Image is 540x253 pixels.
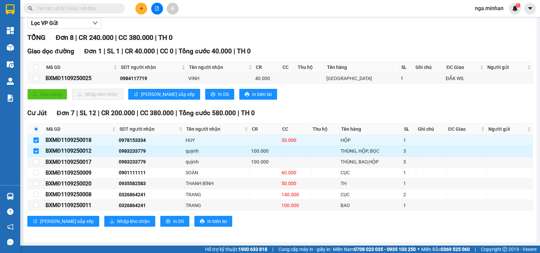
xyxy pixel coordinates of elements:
[134,92,138,97] span: sort-ascending
[186,169,248,176] div: SOÀN
[186,202,248,209] div: TRANG
[175,109,177,117] span: |
[403,136,415,144] div: 1
[75,33,77,42] span: |
[186,125,243,133] span: Tên người nhận
[119,136,183,144] div: 0978153334
[237,47,251,55] span: TH 0
[45,157,118,168] td: BXMĐ1109250017
[107,47,120,55] span: SL 1
[72,89,123,100] button: downloadNhập kho nhận
[446,75,484,82] div: ĐẮK WIL
[251,158,279,166] div: 100.000
[241,109,255,117] span: TH 0
[45,146,118,156] td: BXMĐ1109250012
[469,4,509,12] span: nga.minhan
[141,91,195,98] span: [PERSON_NAME] sắp xếp
[118,146,185,156] td: 0983233779
[341,136,401,144] div: HỘP
[157,47,158,55] span: |
[255,75,279,82] div: 40.000
[46,179,116,188] div: BXMĐ1109250020
[7,193,14,200] img: warehouse-icon
[272,246,273,253] span: |
[7,61,14,68] img: warehouse-icon
[119,147,183,155] div: 0983233779
[245,92,249,97] span: printer
[119,180,183,187] div: 0935582583
[118,200,185,211] td: 0326864241
[119,191,183,198] div: 0326864241
[45,135,118,146] td: BXMĐ1109250018
[281,191,309,198] div: 140.000
[503,247,507,252] span: copyright
[186,147,248,155] div: quỳnh
[92,20,98,26] span: down
[186,191,248,198] div: TRANG
[117,218,150,225] span: Nhập kho nhận
[296,62,325,73] th: Thu hộ
[110,219,114,224] span: download
[341,169,401,176] div: CỤC
[354,247,416,252] strong: 0708 023 035 - 0935 103 250
[340,124,402,135] th: Tên hàng
[280,124,311,135] th: CC
[205,246,267,253] span: Hỗ trợ kỹ thuật:
[155,6,159,11] span: file-add
[158,33,172,42] span: TH 0
[333,246,416,253] span: Miền Nam
[119,125,178,133] span: SĐT người nhận
[403,158,415,166] div: 3
[185,135,250,146] td: HUY
[101,109,135,117] span: CR 200.000
[28,6,33,11] span: search
[118,189,185,200] td: 0326864241
[6,6,39,14] div: Cư Jút
[7,239,13,245] span: message
[46,125,111,133] span: Mã GD
[516,3,520,8] sup: 1
[341,202,401,209] div: BAO
[447,64,479,71] span: ĐC Giao
[403,169,415,176] div: 1
[31,19,58,27] span: Lọc VP Gửi
[167,3,179,15] button: aim
[185,146,250,156] td: quỳnh
[119,73,187,84] td: 0984117719
[40,218,94,225] span: [PERSON_NAME] sắp xếp
[33,219,37,224] span: sort-ascending
[185,189,250,200] td: TRANG
[139,6,144,11] span: plus
[417,248,420,251] span: ⚪️
[403,191,415,198] div: 2
[186,158,248,166] div: quỳnh
[46,136,116,144] div: BXMĐ1109250018
[27,109,47,117] span: Cư Jút
[120,75,186,82] div: 0984117719
[488,125,526,133] span: Người gửi
[7,224,13,230] span: notification
[125,47,155,55] span: CR 40.000
[118,33,153,42] span: CC 380.000
[186,180,248,187] div: THANH BÌNH
[7,27,14,34] img: dashboard-icon
[281,202,309,209] div: 100.000
[119,169,183,176] div: 0901111111
[27,33,46,42] span: TỔNG
[46,158,116,166] div: BXMĐ1109250017
[186,136,248,144] div: HUY
[44,38,112,48] div: 0967712703
[76,109,78,117] span: |
[402,124,416,135] th: SL
[45,73,119,84] td: BXMĐ1109250025
[45,168,118,178] td: BXMĐ1109250009
[475,246,476,253] span: |
[421,246,470,253] span: Miền Bắc
[79,33,113,42] span: CR 240.000
[512,5,518,11] img: icon-new-feature
[151,3,163,15] button: file-add
[6,4,15,15] img: logo-vxr
[45,189,118,200] td: BXMĐ1109250008
[44,30,112,38] div: .
[325,62,400,73] th: Tên hàng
